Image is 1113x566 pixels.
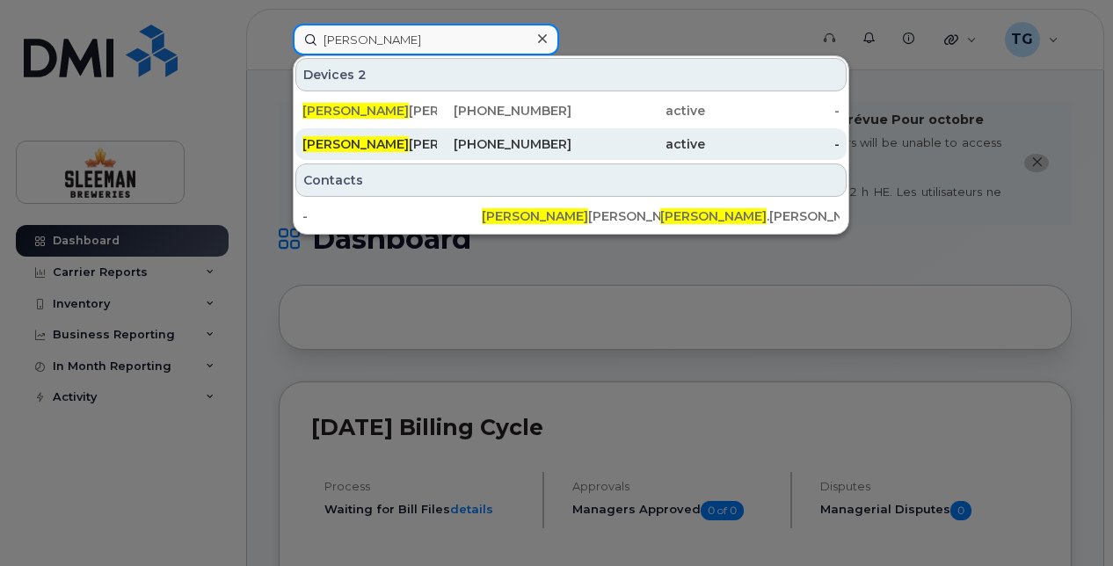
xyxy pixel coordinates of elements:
[302,207,482,225] div: -
[295,163,847,197] div: Contacts
[295,95,847,127] a: [PERSON_NAME][PERSON_NAME] Data[PHONE_NUMBER]active-
[705,102,840,120] div: -
[482,207,661,225] div: [PERSON_NAME]
[437,135,571,153] div: [PHONE_NUMBER]
[295,200,847,232] a: -[PERSON_NAME][PERSON_NAME][PERSON_NAME].[PERSON_NAME][EMAIL_ADDRESS][DOMAIN_NAME]
[482,208,588,224] span: [PERSON_NAME]
[571,135,706,153] div: active
[295,128,847,160] a: [PERSON_NAME][PERSON_NAME][PHONE_NUMBER]active-
[705,135,840,153] div: -
[302,135,437,153] div: [PERSON_NAME]
[295,58,847,91] div: Devices
[571,102,706,120] div: active
[437,102,571,120] div: [PHONE_NUMBER]
[660,208,767,224] span: [PERSON_NAME]
[302,103,409,119] span: [PERSON_NAME]
[660,207,840,225] div: .[PERSON_NAME][EMAIL_ADDRESS][DOMAIN_NAME]
[302,102,437,120] div: [PERSON_NAME] Data
[302,136,409,152] span: [PERSON_NAME]
[358,66,367,83] span: 2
